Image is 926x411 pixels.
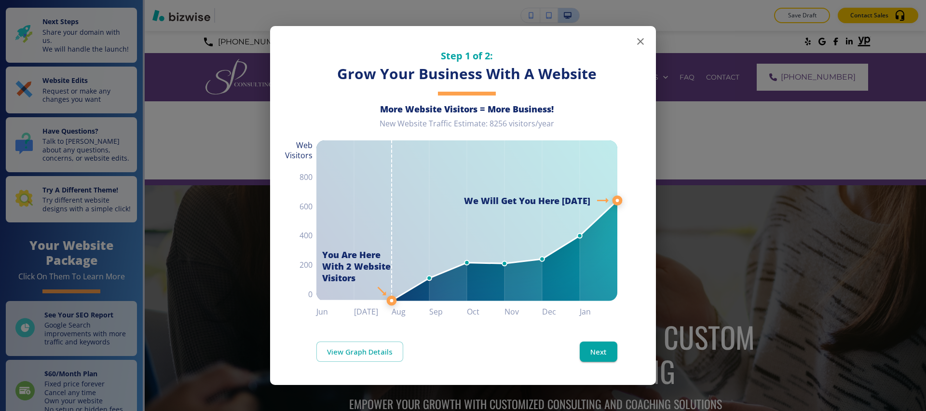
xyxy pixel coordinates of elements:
a: View Graph Details [316,342,403,362]
h6: Oct [467,305,504,318]
h6: More Website Visitors = More Business! [316,103,617,115]
h6: [DATE] [354,305,392,318]
h6: Nov [504,305,542,318]
h6: Aug [392,305,429,318]
h3: Grow Your Business With A Website [316,64,617,84]
h6: Jan [580,305,617,318]
h5: Step 1 of 2: [316,49,617,62]
h6: Dec [542,305,580,318]
button: Next [580,342,617,362]
h6: Sep [429,305,467,318]
h6: Jun [316,305,354,318]
div: New Website Traffic Estimate: 8256 visitors/year [316,119,617,137]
